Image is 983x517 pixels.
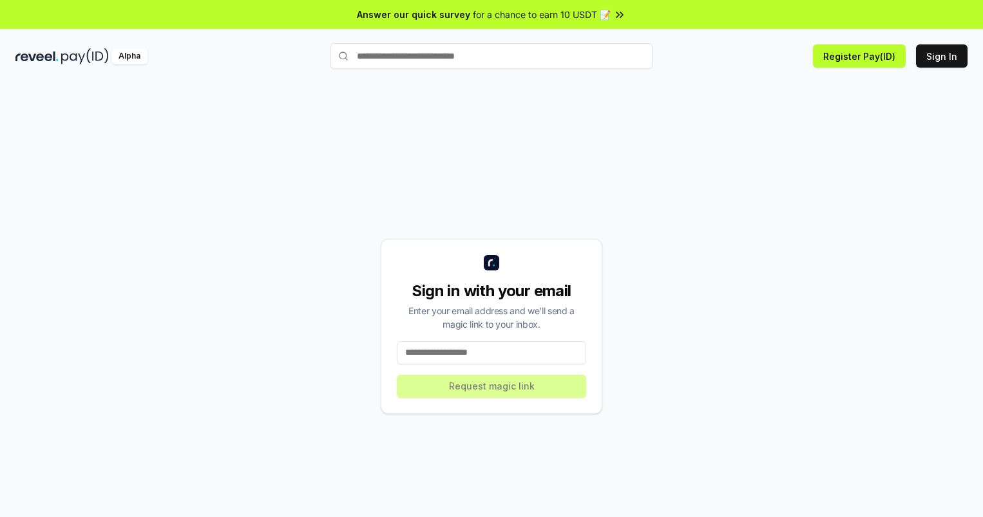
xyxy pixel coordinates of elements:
div: Sign in with your email [397,281,586,301]
img: reveel_dark [15,48,59,64]
button: Sign In [916,44,968,68]
button: Register Pay(ID) [813,44,906,68]
div: Enter your email address and we’ll send a magic link to your inbox. [397,304,586,331]
span: Answer our quick survey [357,8,470,21]
span: for a chance to earn 10 USDT 📝 [473,8,611,21]
img: pay_id [61,48,109,64]
div: Alpha [111,48,148,64]
img: logo_small [484,255,499,270]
